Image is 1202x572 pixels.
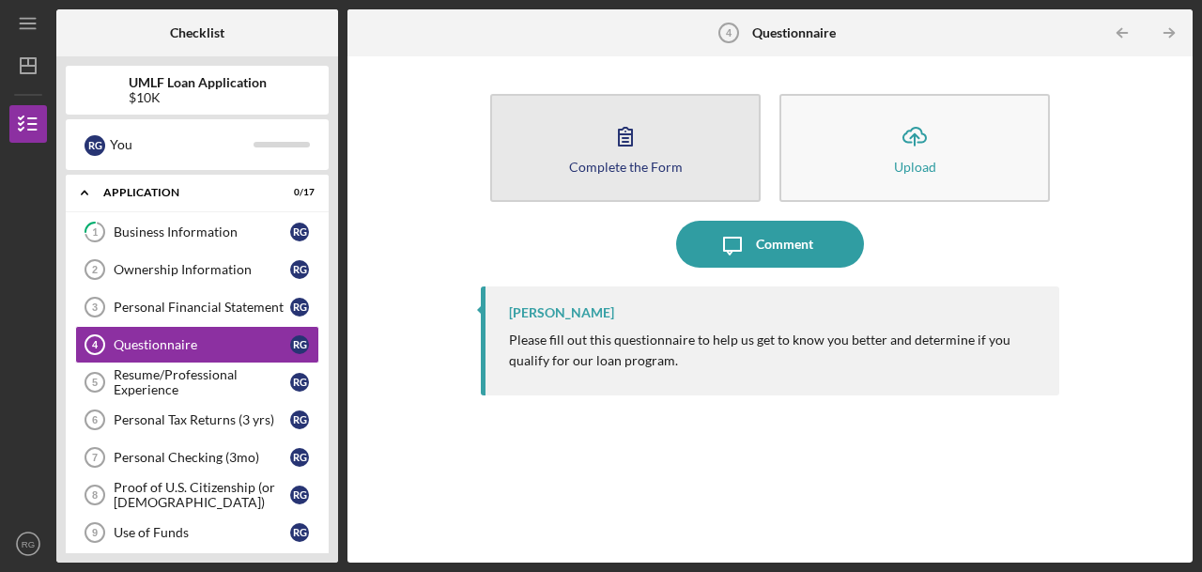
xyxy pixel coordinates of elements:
[129,90,267,105] div: $10K
[290,335,309,354] div: R G
[290,523,309,542] div: R G
[569,160,683,174] div: Complete the Form
[92,414,98,425] tspan: 6
[114,224,290,240] div: Business Information
[92,452,98,463] tspan: 7
[75,251,319,288] a: 2Ownership InformationRG
[779,94,1050,202] button: Upload
[725,27,732,39] tspan: 4
[22,539,35,549] text: RG
[170,25,224,40] b: Checklist
[490,94,761,202] button: Complete the Form
[75,326,319,363] a: 4QuestionnaireRG
[114,412,290,427] div: Personal Tax Returns (3 yrs)
[75,213,319,251] a: 1Business InformationRG
[114,300,290,315] div: Personal Financial Statement
[75,288,319,326] a: 3Personal Financial StatementRG
[75,363,319,401] a: 5Resume/Professional ExperienceRG
[92,339,99,350] tspan: 4
[509,330,1040,372] p: Please fill out this questionnaire to help us get to know you better and determine if you qualify...
[9,525,47,563] button: RG
[290,298,309,317] div: R G
[75,401,319,439] a: 6Personal Tax Returns (3 yrs)RG
[290,260,309,279] div: R G
[290,448,309,467] div: R G
[894,160,936,174] div: Upload
[114,450,290,465] div: Personal Checking (3mo)
[290,486,309,504] div: R G
[92,489,98,501] tspan: 8
[509,305,614,320] div: [PERSON_NAME]
[281,187,315,198] div: 0 / 17
[92,527,98,538] tspan: 9
[114,525,290,540] div: Use of Funds
[85,135,105,156] div: R G
[756,221,813,268] div: Comment
[752,25,836,40] b: Questionnaire
[114,367,290,397] div: Resume/Professional Experience
[75,476,319,514] a: 8Proof of U.S. Citizenship (or [DEMOGRAPHIC_DATA])RG
[75,439,319,476] a: 7Personal Checking (3mo)RG
[290,223,309,241] div: R G
[92,264,98,275] tspan: 2
[92,377,98,388] tspan: 5
[676,221,864,268] button: Comment
[92,226,98,239] tspan: 1
[92,301,98,313] tspan: 3
[290,410,309,429] div: R G
[75,514,319,551] a: 9Use of FundsRG
[114,480,290,510] div: Proof of U.S. Citizenship (or [DEMOGRAPHIC_DATA])
[129,75,267,90] b: UMLF Loan Application
[110,129,254,161] div: You
[103,187,268,198] div: Application
[114,262,290,277] div: Ownership Information
[290,373,309,392] div: R G
[114,337,290,352] div: Questionnaire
